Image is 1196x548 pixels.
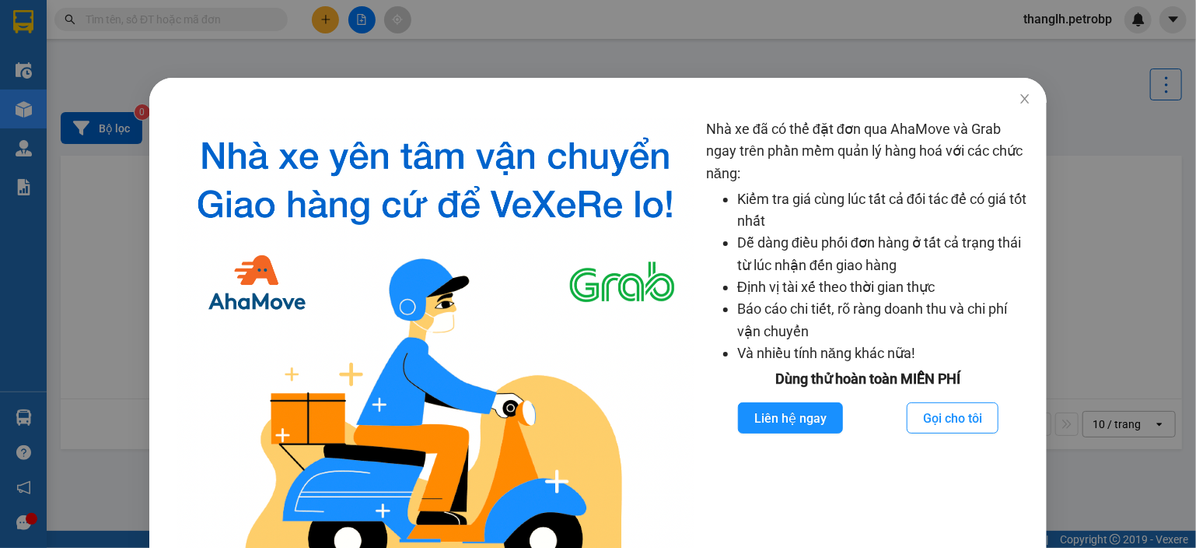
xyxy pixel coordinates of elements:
li: Kiểm tra giá cùng lúc tất cả đối tác để có giá tốt nhất [737,188,1031,233]
button: Gọi cho tôi [907,402,999,434]
button: Close [1003,78,1047,121]
li: Định vị tài xế theo thời gian thực [737,276,1031,298]
li: Và nhiều tính năng khác nữa! [737,342,1031,364]
span: close [1019,93,1031,105]
span: Gọi cho tôi [924,409,983,428]
li: Dễ dàng điều phối đơn hàng ở tất cả trạng thái từ lúc nhận đến giao hàng [737,232,1031,276]
button: Liên hệ ngay [738,402,843,434]
span: Liên hệ ngay [754,409,827,428]
li: Báo cáo chi tiết, rõ ràng doanh thu và chi phí vận chuyển [737,298,1031,342]
div: Dùng thử hoàn toàn MIỄN PHÍ [706,368,1031,390]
